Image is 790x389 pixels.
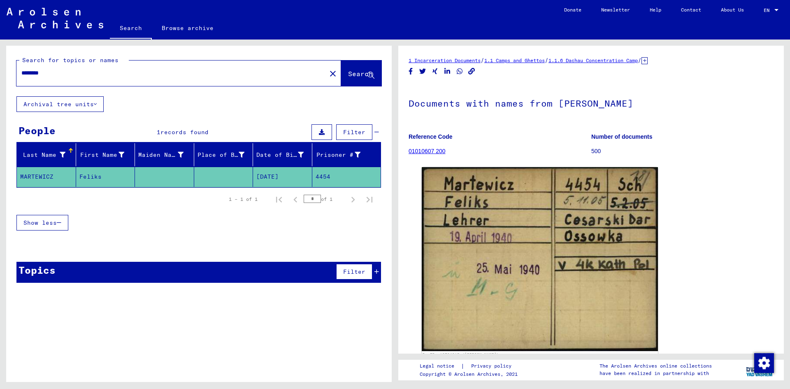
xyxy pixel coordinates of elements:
[754,353,774,373] div: Zmienić zgodę
[76,143,135,166] mat-header-cell: First Name
[197,151,245,159] div: Place of Birth
[591,147,774,156] p: 500
[152,18,223,38] a: Browse archive
[409,133,453,140] b: Reference Code
[271,191,287,207] button: First page
[409,57,481,63] a: 1 Incarceration Documents
[420,362,461,370] a: Legal notice
[422,167,658,351] img: 001.jpg
[138,151,184,159] div: Maiden Name
[465,362,521,370] a: Privacy policy
[343,268,365,275] span: Filter
[312,167,381,187] mat-cell: 4454
[79,148,135,161] div: First Name
[744,359,775,380] img: yv_logo.png
[548,57,638,63] a: 1.1.6 Dachau Concentration Camp
[455,66,464,77] button: Share on WhatsApp
[76,167,135,187] mat-cell: Feliks
[418,66,427,77] button: Share on Twitter
[345,191,361,207] button: Next page
[22,56,118,64] mat-label: Search for topics or names
[16,96,104,112] button: Archival tree units
[19,263,56,277] div: Topics
[135,143,194,166] mat-header-cell: Maiden Name
[409,148,446,154] a: 01010607 200
[138,148,194,161] div: Maiden Name
[336,124,372,140] button: Filter
[19,123,56,138] div: People
[316,151,361,159] div: Prisoner #
[17,167,76,187] mat-cell: MARTEWICZ
[20,151,65,159] div: Last Name
[17,143,76,166] mat-header-cell: Last Name
[16,215,68,231] button: Show less
[253,167,312,187] mat-cell: [DATE]
[312,143,381,166] mat-header-cell: Prisoner #
[545,56,548,64] span: /
[599,370,712,377] p: have been realized in partnership with
[229,196,258,203] div: 1 – 1 of 1
[484,57,545,63] a: 1.1 Camps and Ghettos
[194,143,253,166] mat-header-cell: Place of Birth
[336,264,372,280] button: Filter
[764,7,769,13] mat-select-trigger: EN
[420,370,521,378] p: Copyright © Arolsen Archives, 2021
[407,66,415,77] button: Share on Facebook
[253,143,312,166] mat-header-cell: Date of Birth
[420,362,521,370] div: |
[481,56,484,64] span: /
[409,84,774,121] h1: Documents with names from [PERSON_NAME]
[328,69,338,79] mat-icon: close
[197,148,255,161] div: Place of Birth
[110,18,152,40] a: Search
[754,353,774,373] img: Zmienić zgodę
[256,148,314,161] div: Date of Birth
[591,133,653,140] b: Number of documents
[325,65,341,82] button: Clear
[304,195,345,203] div: of 1
[316,148,371,161] div: Prisoner #
[157,128,160,136] span: 1
[423,352,499,357] a: DocID: 10704015 ([PERSON_NAME])
[348,70,373,78] span: Search
[431,66,439,77] button: Share on Xing
[20,148,76,161] div: Last Name
[341,61,381,86] button: Search
[599,362,712,370] p: The Arolsen Archives online collections
[287,191,304,207] button: Previous page
[79,151,125,159] div: First Name
[256,151,304,159] div: Date of Birth
[160,128,209,136] span: records found
[343,128,365,136] span: Filter
[7,8,103,28] img: Arolsen_neg.svg
[443,66,452,77] button: Share on LinkedIn
[638,56,641,64] span: /
[23,219,57,226] span: Show less
[467,66,476,77] button: Copy link
[361,191,378,207] button: Last page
